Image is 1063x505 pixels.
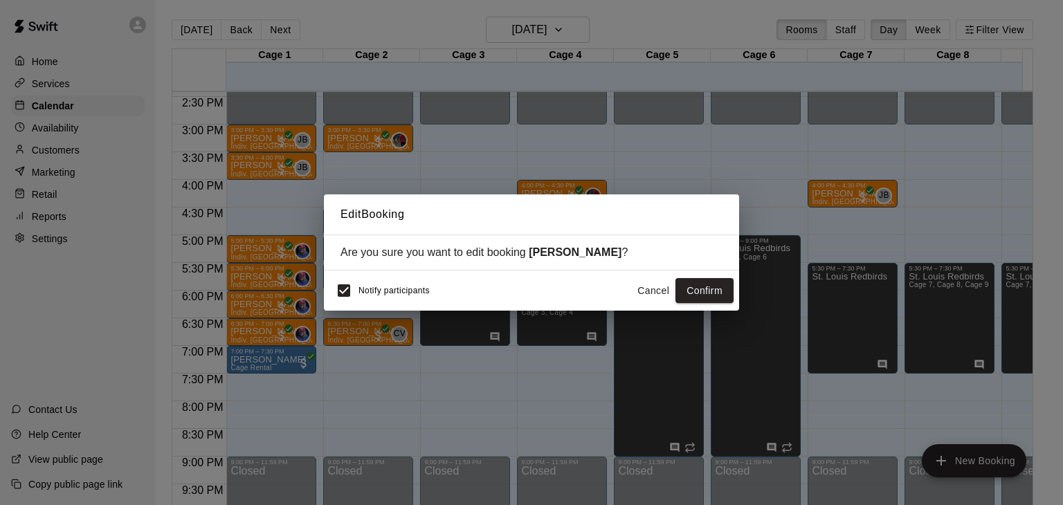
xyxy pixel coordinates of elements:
button: Cancel [631,278,675,304]
strong: [PERSON_NAME] [529,246,621,258]
div: Are you sure you want to edit booking ? [340,246,723,259]
h2: Edit Booking [324,194,739,235]
span: Notify participants [358,286,430,295]
button: Confirm [675,278,734,304]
